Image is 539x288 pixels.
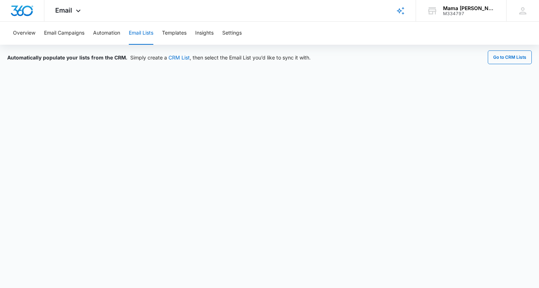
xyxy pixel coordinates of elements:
button: Overview [13,22,35,45]
button: Templates [162,22,187,45]
a: CRM List [168,54,190,61]
button: Email Lists [129,22,153,45]
button: Automation [93,22,120,45]
button: Settings [222,22,242,45]
span: Email [55,6,72,14]
button: Insights [195,22,214,45]
button: Go to CRM Lists [488,50,532,64]
button: Email Campaigns [44,22,84,45]
div: account name [443,5,496,11]
span: Automatically populate your lists from the CRM. [7,54,127,61]
div: Simply create a , then select the Email List you’d like to sync it with. [7,54,311,61]
div: account id [443,11,496,16]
